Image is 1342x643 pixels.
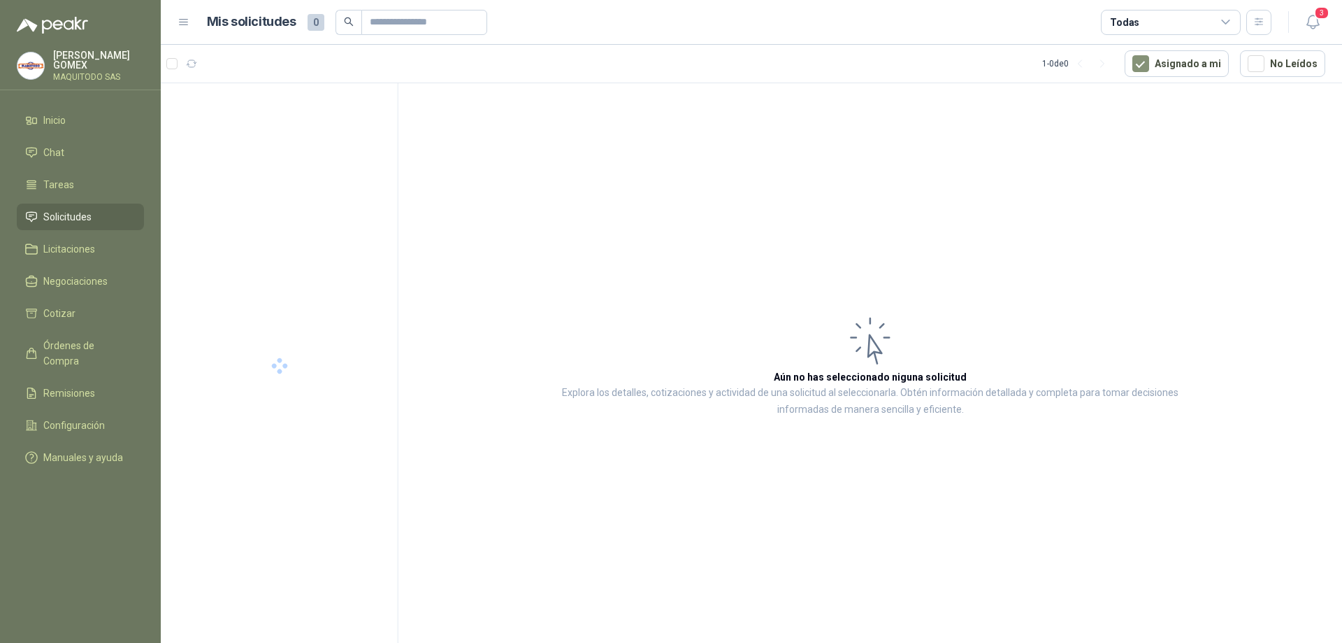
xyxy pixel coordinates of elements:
[43,274,108,289] span: Negociaciones
[344,17,354,27] span: search
[17,300,144,327] a: Cotizar
[53,50,144,70] p: [PERSON_NAME] GOMEX
[17,107,144,134] a: Inicio
[17,268,144,295] a: Negociaciones
[17,17,88,34] img: Logo peakr
[17,204,144,230] a: Solicitudes
[43,209,92,225] span: Solicitudes
[1042,52,1113,75] div: 1 - 0 de 0
[1314,6,1329,20] span: 3
[538,385,1202,418] p: Explora los detalles, cotizaciones y actividad de una solicitud al seleccionarla. Obtén informaci...
[53,73,144,81] p: MAQUITODO SAS
[17,139,144,166] a: Chat
[774,369,967,385] h3: Aún no has seleccionado niguna solicitud
[1110,15,1139,30] div: Todas
[43,418,105,433] span: Configuración
[43,241,95,257] span: Licitaciones
[43,306,75,321] span: Cotizar
[1300,10,1325,35] button: 3
[17,236,144,262] a: Licitaciones
[43,338,131,369] span: Órdenes de Compra
[17,380,144,407] a: Remisiones
[43,177,74,192] span: Tareas
[43,145,64,160] span: Chat
[43,386,95,401] span: Remisiones
[43,450,123,465] span: Manuales y ayuda
[1125,50,1229,77] button: Asignado a mi
[1240,50,1325,77] button: No Leídos
[43,113,66,128] span: Inicio
[17,412,144,439] a: Configuración
[17,171,144,198] a: Tareas
[17,444,144,471] a: Manuales y ayuda
[308,14,324,31] span: 0
[207,12,296,32] h1: Mis solicitudes
[17,332,144,374] a: Órdenes de Compra
[17,52,44,79] img: Company Logo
